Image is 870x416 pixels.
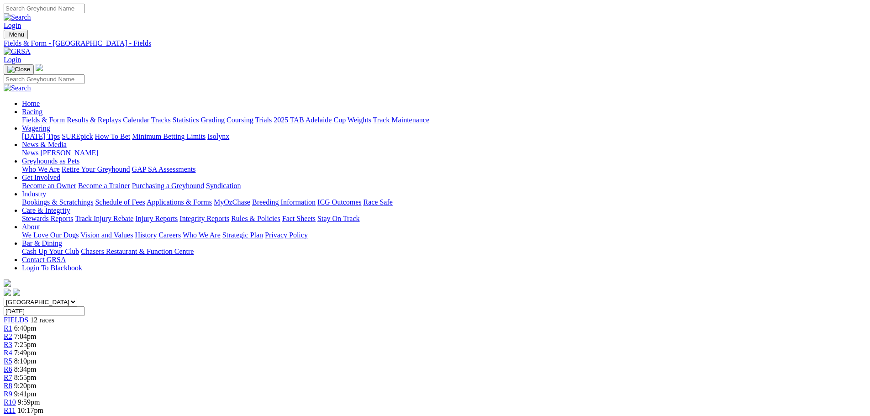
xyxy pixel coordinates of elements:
a: ICG Outcomes [317,198,361,206]
span: FIELDS [4,316,28,324]
img: twitter.svg [13,289,20,296]
span: 8:10pm [14,357,37,365]
span: 9:20pm [14,382,37,390]
a: R11 [4,406,16,414]
a: [PERSON_NAME] [40,149,98,157]
a: Fields & Form - [GEOGRAPHIC_DATA] - Fields [4,39,866,47]
a: Become a Trainer [78,182,130,190]
a: 2025 TAB Adelaide Cup [274,116,346,124]
img: logo-grsa-white.png [4,279,11,287]
a: Coursing [227,116,253,124]
a: GAP SA Assessments [132,165,196,173]
a: Become an Owner [22,182,76,190]
a: Careers [158,231,181,239]
span: 7:25pm [14,341,37,348]
a: Wagering [22,124,50,132]
span: 7:49pm [14,349,37,357]
img: Search [4,84,31,92]
a: Cash Up Your Club [22,247,79,255]
span: 10:17pm [17,406,43,414]
a: Greyhounds as Pets [22,157,79,165]
a: Trials [255,116,272,124]
a: R7 [4,374,12,381]
a: Industry [22,190,46,198]
span: 12 races [30,316,54,324]
a: News & Media [22,141,67,148]
img: Close [7,66,30,73]
div: Bar & Dining [22,247,866,256]
a: Syndication [206,182,241,190]
a: Bar & Dining [22,239,62,247]
span: 8:34pm [14,365,37,373]
a: History [135,231,157,239]
a: Login [4,21,21,29]
a: Strategic Plan [222,231,263,239]
input: Select date [4,306,84,316]
span: 9:59pm [18,398,40,406]
a: R1 [4,324,12,332]
span: 9:41pm [14,390,37,398]
a: Applications & Forms [147,198,212,206]
a: Stay On Track [317,215,359,222]
a: Fields & Form [22,116,65,124]
a: News [22,149,38,157]
a: Vision and Values [80,231,133,239]
img: GRSA [4,47,31,56]
a: Weights [348,116,371,124]
div: Greyhounds as Pets [22,165,866,174]
a: Racing [22,108,42,116]
a: Track Injury Rebate [75,215,133,222]
span: 8:55pm [14,374,37,381]
a: R9 [4,390,12,398]
a: Results & Replays [67,116,121,124]
a: Calendar [123,116,149,124]
a: About [22,223,40,231]
div: Racing [22,116,866,124]
span: 7:04pm [14,332,37,340]
div: About [22,231,866,239]
a: Track Maintenance [373,116,429,124]
a: Injury Reports [135,215,178,222]
a: R3 [4,341,12,348]
div: Wagering [22,132,866,141]
a: We Love Our Dogs [22,231,79,239]
a: Breeding Information [252,198,316,206]
a: Rules & Policies [231,215,280,222]
a: SUREpick [62,132,93,140]
img: facebook.svg [4,289,11,296]
a: Schedule of Fees [95,198,145,206]
a: Race Safe [363,198,392,206]
a: Privacy Policy [265,231,308,239]
a: Statistics [173,116,199,124]
a: Login To Blackbook [22,264,82,272]
a: How To Bet [95,132,131,140]
a: Purchasing a Greyhound [132,182,204,190]
span: R4 [4,349,12,357]
a: Contact GRSA [22,256,66,263]
img: Search [4,13,31,21]
a: Chasers Restaurant & Function Centre [81,247,194,255]
a: R6 [4,365,12,373]
div: News & Media [22,149,866,157]
div: Care & Integrity [22,215,866,223]
input: Search [4,4,84,13]
a: Login [4,56,21,63]
a: Home [22,100,40,107]
a: Who We Are [183,231,221,239]
a: Stewards Reports [22,215,73,222]
a: R2 [4,332,12,340]
span: 6:40pm [14,324,37,332]
a: [DATE] Tips [22,132,60,140]
img: logo-grsa-white.png [36,64,43,71]
span: R10 [4,398,16,406]
a: Get Involved [22,174,60,181]
a: Grading [201,116,225,124]
a: R8 [4,382,12,390]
